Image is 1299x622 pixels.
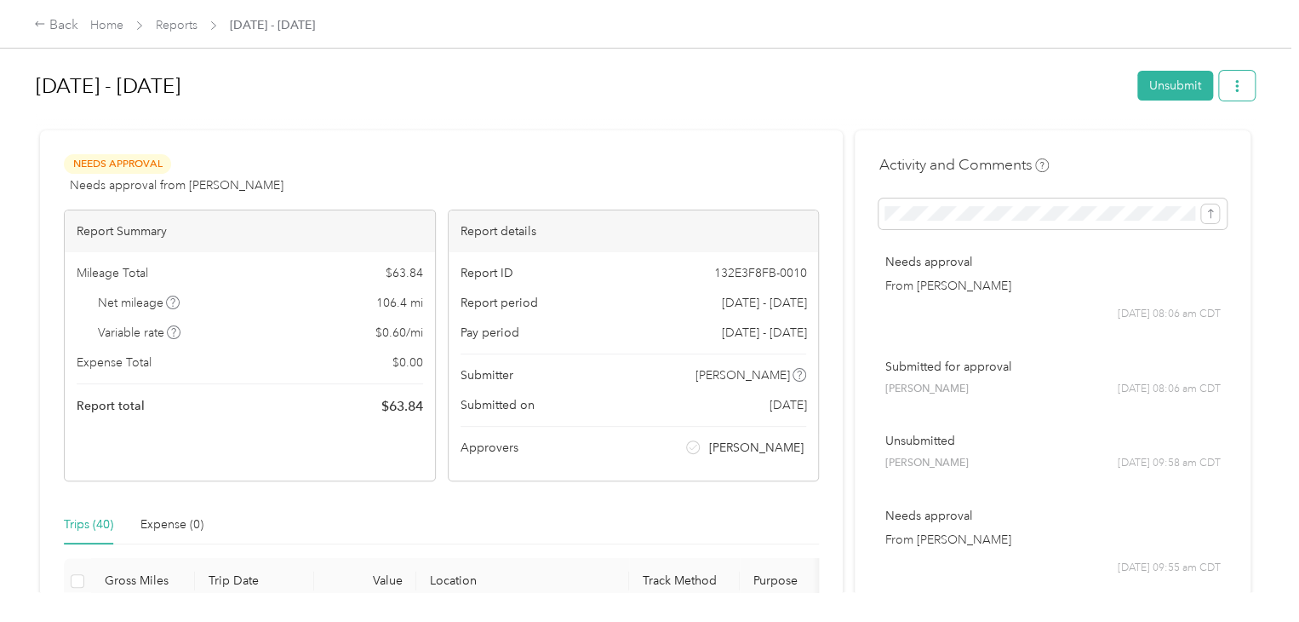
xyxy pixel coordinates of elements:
span: $ 63.84 [381,396,423,417]
p: Unsubmitted [884,432,1221,450]
div: Report Summary [65,210,435,252]
button: Unsubmit [1137,71,1213,101]
span: [PERSON_NAME] [884,382,968,397]
span: [DATE] - [DATE] [721,294,806,312]
th: Gross Miles [91,558,195,605]
th: Trip Date [195,558,314,605]
span: Net mileage [98,294,180,312]
a: Home [90,18,123,32]
p: From [PERSON_NAME] [884,277,1221,295]
span: [DATE] - [DATE] [721,324,806,342]
h4: Activity and Comments [878,154,1049,176]
span: [DATE] 09:55 am CDT [1118,561,1221,576]
span: $ 63.84 [386,264,423,282]
p: Needs approval [884,507,1221,525]
span: [DATE] 08:06 am CDT [1118,382,1221,397]
span: Mileage Total [77,264,148,282]
span: [PERSON_NAME] [884,456,968,471]
span: $ 0.00 [392,354,423,371]
iframe: Everlance-gr Chat Button Frame [1204,527,1299,622]
span: 132E3F8FB-0010 [713,264,806,282]
a: Reports [156,18,197,32]
div: Report details [449,210,819,252]
span: Report period [461,294,538,312]
span: [DATE] 09:58 am CDT [1118,456,1221,471]
th: Value [314,558,416,605]
span: Submitter [461,366,513,384]
span: Report total [77,397,145,415]
span: Submitted on [461,396,535,414]
div: Back [34,15,78,36]
span: Needs approval from [PERSON_NAME] [70,176,283,194]
span: [DATE] 08:06 am CDT [1118,307,1221,322]
th: Location [416,558,629,605]
th: Track Method [629,558,740,605]
div: Expense (0) [140,515,203,534]
span: Variable rate [98,324,181,342]
th: Purpose [740,558,867,605]
span: [DATE] - [DATE] [230,16,315,34]
p: Submitted for approval [884,358,1221,376]
div: Trips (40) [64,515,113,534]
span: Approvers [461,439,518,457]
span: Pay period [461,324,519,342]
span: Needs Approval [64,154,171,174]
p: From [PERSON_NAME] [884,531,1221,549]
span: [PERSON_NAME] [695,366,790,384]
p: Needs approval [884,253,1221,271]
span: 106.4 mi [376,294,423,312]
span: [PERSON_NAME] [709,439,804,457]
span: Report ID [461,264,513,282]
span: [DATE] [769,396,806,414]
h1: Aug 16 - 31, 2025 [36,66,1125,107]
span: $ 0.60 / mi [375,324,423,342]
span: Expense Total [77,354,152,371]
